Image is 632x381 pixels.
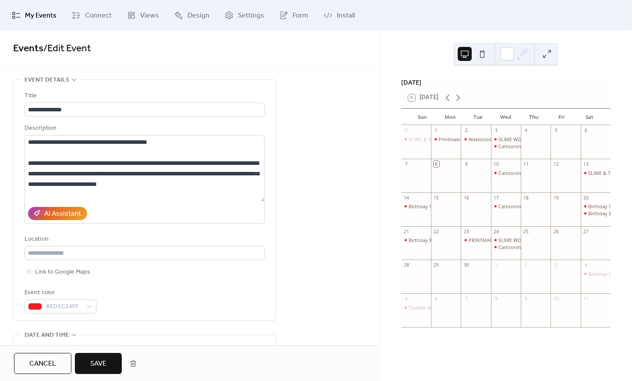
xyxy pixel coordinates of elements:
[553,195,559,201] div: 19
[493,228,499,235] div: 24
[337,11,355,21] span: Install
[434,296,440,302] div: 6
[461,136,491,142] div: Watercolor Printmaking 10:00am-11:30pm
[90,359,106,369] span: Save
[588,271,622,277] div: Birthday 1-3pm
[523,228,529,235] div: 25
[25,234,263,245] div: Location
[273,4,315,27] a: Form
[520,109,548,125] div: Thu
[463,128,470,134] div: 2
[581,271,611,277] div: Birthday 1-3pm
[403,228,410,235] div: 21
[409,136,491,142] div: SLIME & Stamping 11:00am-12:30pm
[403,262,410,268] div: 28
[438,136,531,142] div: Printmaking Workshop 10:00am-11:30am
[491,136,521,142] div: SLIME WORKSHOP 10:30am-12:00pm
[583,296,589,302] div: 11
[25,330,69,341] span: Date and time
[491,203,521,210] div: Cartooning Workshop 4:30-6:00pm
[498,244,577,250] div: Cartooning Workshop 4:30-6:00pm
[28,207,87,220] button: AI Assistant
[120,4,166,27] a: Views
[469,237,570,243] div: PRINTMAKING WORKSHOP 10:30am-12:00pm
[408,109,436,125] div: Sun
[25,11,56,21] span: My Events
[463,195,470,201] div: 16
[401,203,431,210] div: Birthday 11-1pm
[583,228,589,235] div: 27
[401,304,431,311] div: Toddler Workshop 9:30-11:00am
[588,203,625,210] div: Birthday 11-1pm
[409,304,481,311] div: Toddler Workshop 9:30-11:00am
[491,170,521,176] div: Cartooning Workshop 4:30-6:00pm
[493,262,499,268] div: 1
[434,128,440,134] div: 1
[46,302,82,312] span: #ED1C24FF
[583,161,589,167] div: 13
[463,228,470,235] div: 23
[293,11,308,21] span: Form
[431,136,461,142] div: Printmaking Workshop 10:00am-11:30am
[403,296,410,302] div: 5
[463,262,470,268] div: 30
[461,237,491,243] div: PRINTMAKING WORKSHOP 10:30am-12:00pm
[401,78,611,87] div: [DATE]
[581,203,611,210] div: Birthday 11-1pm
[498,143,577,150] div: Cartooning Workshop 4:30-6:00pm
[583,195,589,201] div: 20
[583,262,589,268] div: 4
[493,128,499,134] div: 3
[403,161,410,167] div: 7
[523,161,529,167] div: 11
[493,195,499,201] div: 17
[498,136,581,142] div: SLIME WORKSHOP 10:30am-12:00pm
[581,210,611,217] div: Birthday 3:30-5:30pm
[401,136,431,142] div: SLIME & Stamping 11:00am-12:30pm
[25,75,69,85] span: Event details
[553,161,559,167] div: 12
[463,296,470,302] div: 7
[238,11,264,21] span: Settings
[583,128,589,134] div: 6
[493,296,499,302] div: 8
[35,267,90,278] span: Link to Google Maps
[493,161,499,167] div: 10
[491,237,521,243] div: SLIME WORKSHOP 10:30am-12:00pm
[168,4,216,27] a: Design
[523,195,529,201] div: 18
[553,128,559,134] div: 5
[436,109,464,125] div: Mon
[469,136,563,142] div: Watercolor Printmaking 10:00am-11:30pm
[403,128,410,134] div: 31
[434,161,440,167] div: 8
[44,209,81,219] div: AI Assistant
[576,109,604,125] div: Sat
[523,262,529,268] div: 2
[25,288,95,298] div: Event color
[401,237,431,243] div: Birthday 3:30-5:30pm
[14,353,71,374] button: Cancel
[434,195,440,201] div: 15
[498,237,581,243] div: SLIME WORKSHOP 10:30am-12:00pm
[523,296,529,302] div: 9
[409,237,456,243] div: Birthday 3:30-5:30pm
[581,170,611,176] div: SLIME & TEENY-TINY BOOK MAKING 10:30am-12:00pm
[498,203,577,210] div: Cartooning Workshop 4:30-6:00pm
[25,123,263,134] div: Description
[498,170,577,176] div: Cartooning Workshop 4:30-6:00pm
[218,4,271,27] a: Settings
[140,11,159,21] span: Views
[491,244,521,250] div: Cartooning Workshop 4:30-6:00pm
[492,109,520,125] div: Wed
[553,262,559,268] div: 3
[463,161,470,167] div: 9
[553,296,559,302] div: 10
[434,228,440,235] div: 22
[5,4,63,27] a: My Events
[75,353,122,374] button: Save
[317,4,361,27] a: Install
[409,203,445,210] div: Birthday 11-1pm
[25,91,263,101] div: Title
